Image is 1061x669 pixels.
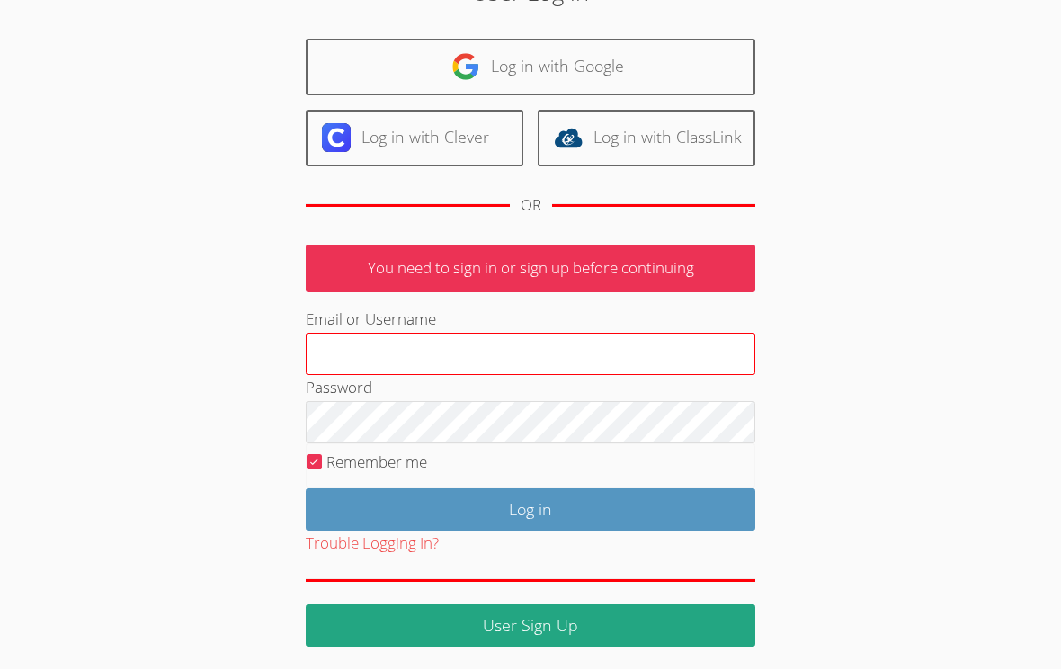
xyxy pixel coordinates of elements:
label: Remember me [326,451,427,472]
a: User Sign Up [306,604,755,647]
label: Email or Username [306,308,436,329]
label: Password [306,377,372,397]
img: clever-logo-6eab21bc6e7a338710f1a6ff85c0baf02591cd810cc4098c63d3a4b26e2feb20.svg [322,123,351,152]
img: google-logo-50288ca7cdecda66e5e0955fdab243c47b7ad437acaf1139b6f446037453330a.svg [451,52,480,81]
input: Log in [306,488,755,531]
button: Trouble Logging In? [306,531,439,557]
p: You need to sign in or sign up before continuing [306,245,755,292]
a: Log in with Clever [306,110,523,166]
div: OR [521,192,541,219]
a: Log in with ClassLink [538,110,755,166]
a: Log in with Google [306,39,755,95]
img: classlink-logo-d6bb404cc1216ec64c9a2012d9dc4662098be43eaf13dc465df04b49fa7ab582.svg [554,123,583,152]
